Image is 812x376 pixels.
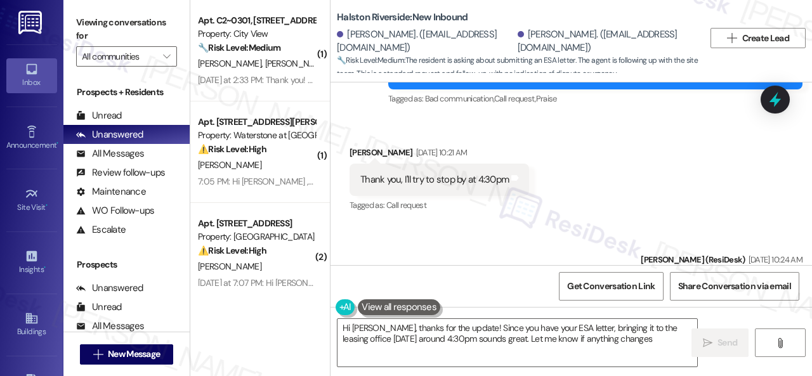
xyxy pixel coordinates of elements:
textarea: Hi [PERSON_NAME], thanks for the update! Since you have your ESA letter, bringing it to the leasi... [337,319,697,366]
input: All communities [82,46,157,67]
div: Thank you, I'll try to stop by at 4:30pm [360,173,509,186]
div: Maintenance [76,185,146,198]
button: Send [691,328,749,357]
a: Inbox [6,58,57,93]
div: [DATE] 10:21 AM [413,146,468,159]
strong: ⚠️ Risk Level: High [198,245,266,256]
span: Praise [536,93,557,104]
div: Tagged as: [350,196,529,214]
span: New Message [108,347,160,361]
button: Share Conversation via email [670,272,799,301]
button: New Message [80,344,174,365]
span: Get Conversation Link [567,280,655,293]
div: Prospects + Residents [63,86,190,99]
span: [PERSON_NAME] [198,58,265,69]
div: [PERSON_NAME] (ResiDesk) [641,253,802,271]
div: Property: Waterstone at [GEOGRAPHIC_DATA] [198,129,315,142]
span: Call request [386,200,426,211]
div: [PERSON_NAME]. ([EMAIL_ADDRESS][DOMAIN_NAME]) [337,28,514,55]
span: Create Lead [742,32,789,45]
span: • [44,263,46,272]
div: Apt. [STREET_ADDRESS][PERSON_NAME] [198,115,315,129]
a: Site Visit • [6,183,57,217]
strong: ⚠️ Risk Level: High [198,143,266,155]
div: Prospects [63,258,190,271]
a: Buildings [6,308,57,342]
label: Viewing conversations for [76,13,177,46]
button: Create Lead [710,28,806,48]
span: Share Conversation via email [678,280,791,293]
span: : The resident is asking about submitting an ESA letter. The agent is following up with the site ... [337,54,704,81]
i:  [775,338,785,348]
div: WO Follow-ups [76,204,154,217]
div: Review follow-ups [76,166,165,179]
div: Property: City View [198,27,315,41]
span: • [46,201,48,210]
div: Apt. C2~0301, [STREET_ADDRESS] [198,14,315,27]
span: • [56,139,58,148]
i:  [703,338,712,348]
span: [PERSON_NAME] [198,159,261,171]
div: Unread [76,109,122,122]
div: All Messages [76,320,144,333]
div: Unanswered [76,128,143,141]
i:  [727,33,737,43]
img: ResiDesk Logo [18,11,44,34]
div: [PERSON_NAME]. ([EMAIL_ADDRESS][DOMAIN_NAME]) [518,28,695,55]
div: Unread [76,301,122,314]
div: Tagged as: [388,89,802,108]
i:  [93,349,103,360]
strong: 🔧 Risk Level: Medium [337,55,404,65]
div: Escalate [76,223,126,237]
i:  [163,51,170,62]
button: Get Conversation Link [559,272,663,301]
div: [DATE] at 2:33 PM: Thank you! We'll be paying it shortly [198,74,396,86]
b: Halston Riverside: New Inbound [337,11,468,24]
span: [PERSON_NAME] [198,261,261,272]
div: All Messages [76,147,144,160]
strong: 🔧 Risk Level: Medium [198,42,280,53]
div: [PERSON_NAME] [350,146,529,164]
div: Property: [GEOGRAPHIC_DATA] [198,230,315,243]
div: Apt. [STREET_ADDRESS] [198,217,315,230]
div: Unanswered [76,282,143,295]
span: Bad communication , [425,93,494,104]
div: [DATE] 10:24 AM [745,253,802,266]
span: Call request , [494,93,536,104]
a: Insights • [6,245,57,280]
span: [PERSON_NAME] [265,58,329,69]
span: Send [717,336,737,349]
